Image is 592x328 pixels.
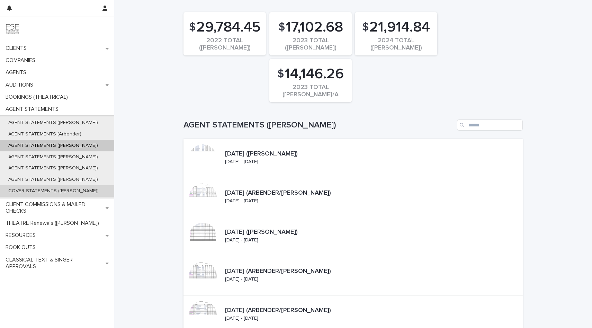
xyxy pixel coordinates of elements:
p: THEATRE Renewals ([PERSON_NAME]) [3,220,105,227]
span: 14,146.26 [285,65,344,83]
span: $ [277,68,284,81]
p: [DATE] (ARBENDER/[PERSON_NAME]) [225,189,364,197]
input: Search [457,119,523,131]
p: [DATE] - [DATE] [225,198,258,204]
h1: AGENT STATEMENTS ([PERSON_NAME]) [183,120,454,130]
p: AGENT STATEMENTS ([PERSON_NAME]) [3,143,104,149]
img: 9JgRvJ3ETPGCJDhvPVA5 [6,23,19,36]
p: CLASSICAL TEXT & SINGER APPROVALS [3,257,106,270]
div: 2023 TOTAL ([PERSON_NAME]) [281,37,340,52]
p: [DATE] ([PERSON_NAME]) [225,229,331,236]
div: 2022 TOTAL ([PERSON_NAME]) [195,37,254,52]
p: [DATE] (ARBENDER/[PERSON_NAME]) [225,268,364,275]
p: AGENT STATEMENTS ([PERSON_NAME]) [3,154,104,160]
div: 2024 TOTAL ([PERSON_NAME]) [367,37,425,52]
p: COMPANIES [3,57,41,64]
p: [DATE] - [DATE] [225,276,258,282]
span: $ [278,21,285,34]
div: 2023 TOTAL ([PERSON_NAME]/ARBENDER) [281,84,340,98]
p: CLIENTS [3,45,32,52]
span: 21,914.84 [369,19,430,36]
p: AGENT STATEMENTS (Arbender) [3,131,87,137]
p: [DATE] (ARBENDER/[PERSON_NAME]) [225,307,364,314]
p: AUDITIONS [3,82,39,88]
span: $ [362,21,369,34]
p: BOOKINGS (THEATRICAL) [3,94,73,100]
span: 29,784.45 [196,19,261,36]
span: $ [189,21,196,34]
p: AGENT STATEMENTS ([PERSON_NAME]) [3,177,104,183]
span: 17,102.68 [286,19,343,36]
p: BOOK OUTS [3,244,41,251]
a: [DATE] ([PERSON_NAME])[DATE] - [DATE] [183,139,523,178]
p: RESOURCES [3,232,41,239]
p: AGENT STATEMENTS ([PERSON_NAME]) [3,120,104,126]
p: [DATE] ([PERSON_NAME]) [225,150,331,158]
p: [DATE] - [DATE] [225,237,258,243]
p: [DATE] - [DATE] [225,159,258,165]
p: AGENT STATEMENTS ([PERSON_NAME]) [3,165,104,171]
p: CLIENT COMMISSIONS & MAILED CHECKS [3,201,106,214]
p: COVER STATEMENTS ([PERSON_NAME]) [3,188,104,194]
a: [DATE] (ARBENDER/[PERSON_NAME])[DATE] - [DATE] [183,256,523,295]
a: [DATE] ([PERSON_NAME])[DATE] - [DATE] [183,217,523,256]
p: AGENTS [3,69,32,76]
p: AGENT STATEMENTS [3,106,64,113]
a: [DATE] (ARBENDER/[PERSON_NAME])[DATE] - [DATE] [183,178,523,217]
p: [DATE] - [DATE] [225,316,258,321]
